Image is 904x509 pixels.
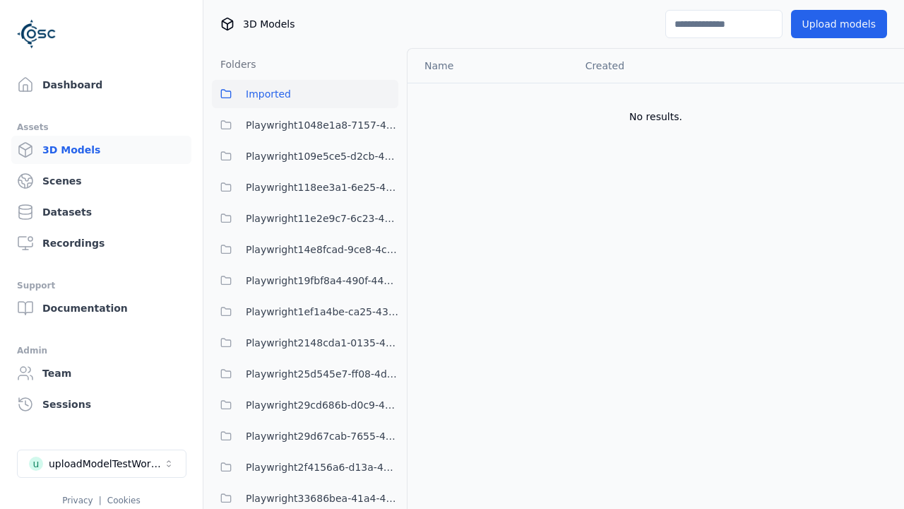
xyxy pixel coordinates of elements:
[212,329,398,357] button: Playwright2148cda1-0135-4eee-9a3e-ba7e638b60a6
[246,334,398,351] span: Playwright2148cda1-0135-4eee-9a3e-ba7e638b60a6
[29,457,43,471] div: u
[212,360,398,388] button: Playwright25d545e7-ff08-4d3b-b8cd-ba97913ee80b
[17,119,186,136] div: Assets
[17,450,186,478] button: Select a workspace
[212,298,398,326] button: Playwright1ef1a4be-ca25-4334-b22c-6d46e5dc87b0
[246,490,398,507] span: Playwright33686bea-41a4-43c8-b27a-b40c54b773e3
[11,294,191,322] a: Documentation
[11,359,191,387] a: Team
[212,80,398,108] button: Imported
[246,241,398,258] span: Playwright14e8fcad-9ce8-4c9f-9ba9-3f066997ed84
[246,365,398,382] span: Playwright25d545e7-ff08-4d3b-b8cd-ba97913ee80b
[11,198,191,226] a: Datasets
[17,14,56,54] img: Logo
[212,422,398,450] button: Playwright29d67cab-7655-4a15-9701-4b560da7f167
[11,167,191,195] a: Scenes
[212,57,256,71] h3: Folders
[246,179,398,196] span: Playwright118ee3a1-6e25-456a-9a29-0f34eaed349c
[574,49,744,83] th: Created
[49,457,163,471] div: uploadModelTestWorkspace
[212,453,398,481] button: Playwright2f4156a6-d13a-4a07-9939-3b63c43a9416
[17,277,186,294] div: Support
[212,267,398,295] button: Playwright19fbf8a4-490f-4493-a67b-72679a62db0e
[62,496,93,505] a: Privacy
[212,391,398,419] button: Playwright29cd686b-d0c9-4777-aa54-1065c8c7cee8
[246,210,398,227] span: Playwright11e2e9c7-6c23-4ce7-ac48-ea95a4ff6a43
[246,272,398,289] span: Playwright19fbf8a4-490f-4493-a67b-72679a62db0e
[11,136,191,164] a: 3D Models
[246,459,398,476] span: Playwright2f4156a6-d13a-4a07-9939-3b63c43a9416
[17,342,186,359] div: Admin
[11,390,191,419] a: Sessions
[246,148,398,165] span: Playwright109e5ce5-d2cb-4ab8-a55a-98f36a07a7af
[246,428,398,445] span: Playwright29d67cab-7655-4a15-9701-4b560da7f167
[212,142,398,170] button: Playwright109e5ce5-d2cb-4ab8-a55a-98f36a07a7af
[107,496,141,505] a: Cookies
[243,17,295,31] span: 3D Models
[212,111,398,139] button: Playwright1048e1a8-7157-4402-9d51-a0d67d82f98b
[246,117,398,134] span: Playwright1048e1a8-7157-4402-9d51-a0d67d82f98b
[246,86,291,103] span: Imported
[11,229,191,257] a: Recordings
[212,173,398,201] button: Playwright118ee3a1-6e25-456a-9a29-0f34eaed349c
[791,10,887,38] button: Upload models
[99,496,102,505] span: |
[246,303,398,320] span: Playwright1ef1a4be-ca25-4334-b22c-6d46e5dc87b0
[11,71,191,99] a: Dashboard
[246,397,398,414] span: Playwright29cd686b-d0c9-4777-aa54-1065c8c7cee8
[408,83,904,151] td: No results.
[212,204,398,233] button: Playwright11e2e9c7-6c23-4ce7-ac48-ea95a4ff6a43
[212,235,398,264] button: Playwright14e8fcad-9ce8-4c9f-9ba9-3f066997ed84
[408,49,574,83] th: Name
